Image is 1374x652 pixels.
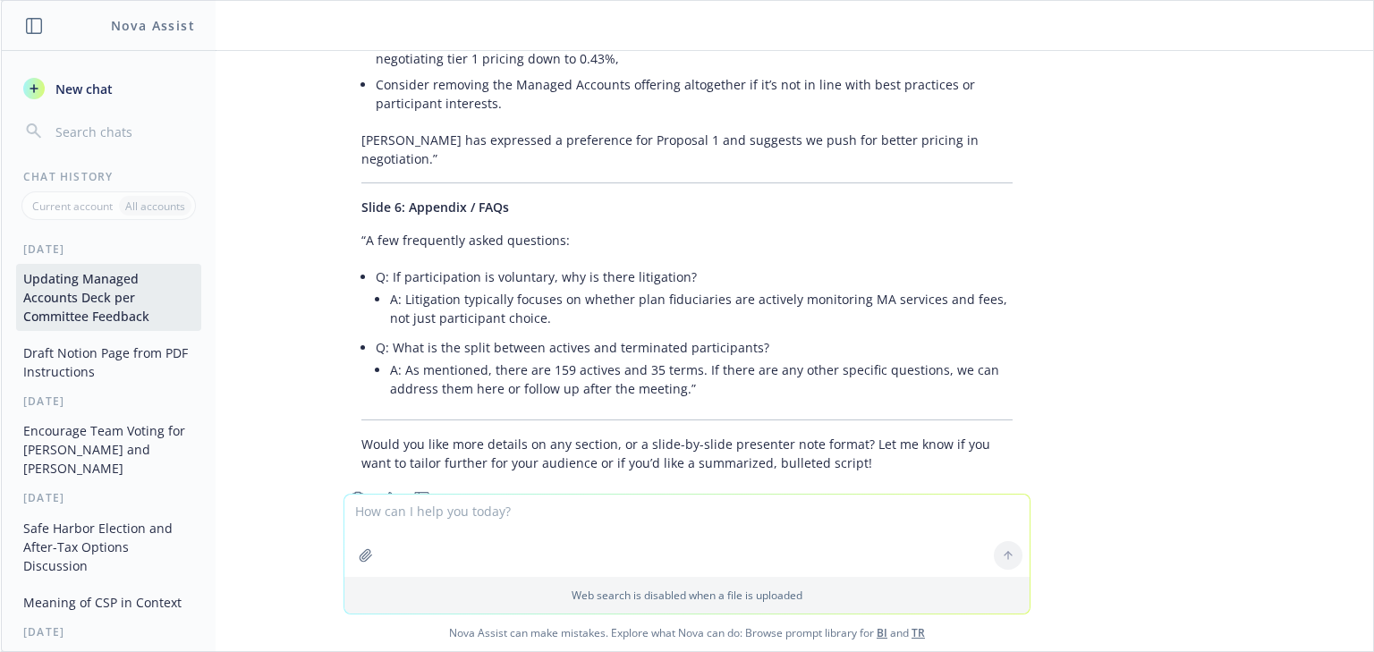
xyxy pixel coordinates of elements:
[16,264,201,331] button: Updating Managed Accounts Deck per Committee Feedback
[376,72,1013,116] li: Consider removing the Managed Accounts offering altogether if it’s not in line with best practice...
[52,80,113,98] span: New chat
[355,588,1019,603] p: Web search is disabled when a file is uploaded
[16,416,201,483] button: Encourage Team Voting for [PERSON_NAME] and [PERSON_NAME]
[390,357,1013,402] li: A: As mentioned, there are 159 actives and 35 terms. If there are any other specific questions, w...
[390,286,1013,331] li: A: Litigation typically focuses on whether plan fiduciaries are actively monitoring MA services a...
[16,588,201,617] button: Meaning of CSP in Context
[125,199,185,214] p: All accounts
[361,231,1013,250] p: “A few frequently asked questions:
[2,624,216,639] div: [DATE]
[361,199,509,216] span: Slide 6: Appendix / FAQs
[111,16,195,35] h1: Nova Assist
[2,394,216,409] div: [DATE]
[361,435,1013,472] p: Would you like more details on any section, or a slide-by-slide presenter note format? Let me kno...
[16,513,201,580] button: Safe Harbor Election and After-Tax Options Discussion
[2,241,216,257] div: [DATE]
[376,264,1013,334] li: Q: If participation is voluntary, why is there litigation?
[16,338,201,386] button: Draft Notion Page from PDF Instructions
[2,490,216,505] div: [DATE]
[361,131,1013,168] p: [PERSON_NAME] has expressed a preference for Proposal 1 and suggests we push for better pricing i...
[408,487,437,512] button: Thumbs down
[912,625,925,640] a: TR
[376,334,1013,405] li: Q: What is the split between actives and terminated participants?
[52,119,194,144] input: Search chats
[350,491,366,507] svg: Copy to clipboard
[8,614,1366,651] span: Nova Assist can make mistakes. Explore what Nova can do: Browse prompt library for and
[2,169,216,184] div: Chat History
[32,199,113,214] p: Current account
[16,72,201,105] button: New chat
[877,625,887,640] a: BI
